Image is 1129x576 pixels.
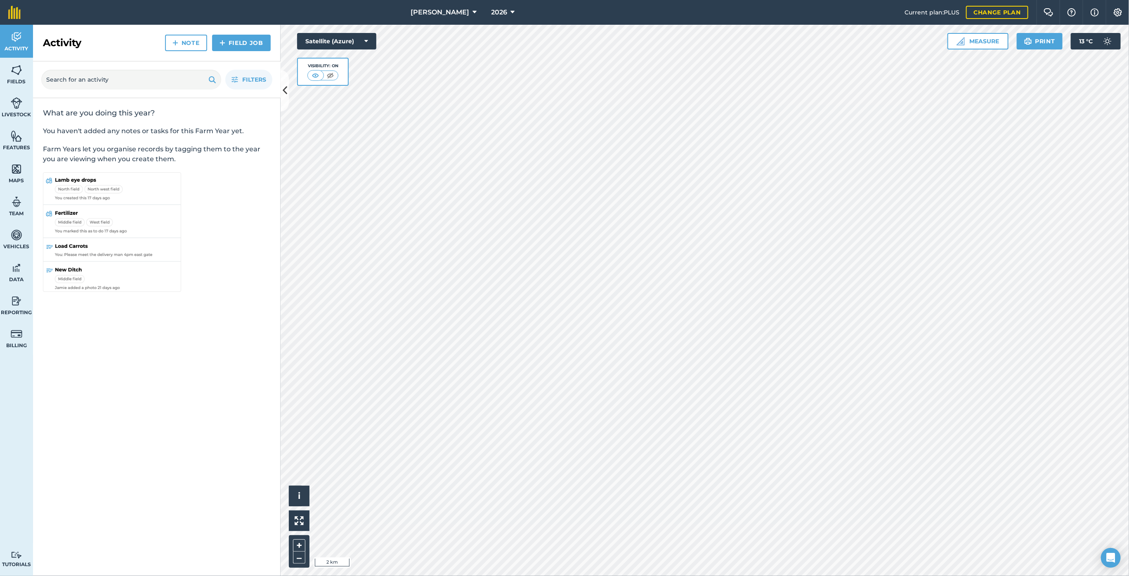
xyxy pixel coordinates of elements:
[11,97,22,109] img: svg+xml;base64,PD94bWwgdmVyc2lvbj0iMS4wIiBlbmNvZGluZz0idXRmLTgiPz4KPCEtLSBHZW5lcmF0b3I6IEFkb2JlIE...
[43,108,271,118] h2: What are you doing this year?
[11,163,22,175] img: svg+xml;base64,PHN2ZyB4bWxucz0iaHR0cDovL3d3dy53My5vcmcvMjAwMC9zdmciIHdpZHRoPSI1NiIgaGVpZ2h0PSI2MC...
[11,64,22,76] img: svg+xml;base64,PHN2ZyB4bWxucz0iaHR0cDovL3d3dy53My5vcmcvMjAwMC9zdmciIHdpZHRoPSI1NiIgaGVpZ2h0PSI2MC...
[966,6,1028,19] a: Change plan
[1067,8,1077,16] img: A question mark icon
[1017,33,1063,49] button: Print
[411,7,469,17] span: [PERSON_NAME]
[43,144,271,164] p: Farm Years let you organise records by tagging them to the year you are viewing when you create t...
[212,35,271,51] a: Field Job
[307,63,339,69] div: Visibility: On
[8,6,21,19] img: fieldmargin Logo
[172,38,178,48] img: svg+xml;base64,PHN2ZyB4bWxucz0iaHR0cDovL3d3dy53My5vcmcvMjAwMC9zdmciIHdpZHRoPSIxNCIgaGVpZ2h0PSIyNC...
[325,71,335,80] img: svg+xml;base64,PHN2ZyB4bWxucz0iaHR0cDovL3d3dy53My5vcmcvMjAwMC9zdmciIHdpZHRoPSI1MCIgaGVpZ2h0PSI0MC...
[289,486,309,506] button: i
[1101,548,1121,568] div: Open Intercom Messenger
[11,262,22,274] img: svg+xml;base64,PD94bWwgdmVyc2lvbj0iMS4wIiBlbmNvZGluZz0idXRmLTgiPz4KPCEtLSBHZW5lcmF0b3I6IEFkb2JlIE...
[11,31,22,43] img: svg+xml;base64,PD94bWwgdmVyc2lvbj0iMS4wIiBlbmNvZGluZz0idXRmLTgiPz4KPCEtLSBHZW5lcmF0b3I6IEFkb2JlIE...
[41,70,221,89] input: Search for an activity
[295,516,304,525] img: Four arrows, one pointing top left, one top right, one bottom right and the last bottom left
[1079,33,1093,49] span: 13 ° C
[297,33,376,49] button: Satellite (Azure)
[165,35,207,51] a: Note
[11,130,22,142] img: svg+xml;base64,PHN2ZyB4bWxucz0iaHR0cDovL3d3dy53My5vcmcvMjAwMC9zdmciIHdpZHRoPSI1NiIgaGVpZ2h0PSI2MC...
[43,36,81,49] h2: Activity
[1044,8,1053,16] img: Two speech bubbles overlapping with the left bubble in the forefront
[11,196,22,208] img: svg+xml;base64,PD94bWwgdmVyc2lvbj0iMS4wIiBlbmNvZGluZz0idXRmLTgiPz4KPCEtLSBHZW5lcmF0b3I6IEFkb2JlIE...
[298,491,300,501] span: i
[11,295,22,307] img: svg+xml;base64,PD94bWwgdmVyc2lvbj0iMS4wIiBlbmNvZGluZz0idXRmLTgiPz4KPCEtLSBHZW5lcmF0b3I6IEFkb2JlIE...
[1091,7,1099,17] img: svg+xml;base64,PHN2ZyB4bWxucz0iaHR0cDovL3d3dy53My5vcmcvMjAwMC9zdmciIHdpZHRoPSIxNyIgaGVpZ2h0PSIxNy...
[11,328,22,340] img: svg+xml;base64,PD94bWwgdmVyc2lvbj0iMS4wIiBlbmNvZGluZz0idXRmLTgiPz4KPCEtLSBHZW5lcmF0b3I6IEFkb2JlIE...
[293,539,305,552] button: +
[1113,8,1123,16] img: A cog icon
[1024,36,1032,46] img: svg+xml;base64,PHN2ZyB4bWxucz0iaHR0cDovL3d3dy53My5vcmcvMjAwMC9zdmciIHdpZHRoPSIxOSIgaGVpZ2h0PSIyNC...
[905,8,959,17] span: Current plan : PLUS
[242,75,266,84] span: Filters
[220,38,225,48] img: svg+xml;base64,PHN2ZyB4bWxucz0iaHR0cDovL3d3dy53My5vcmcvMjAwMC9zdmciIHdpZHRoPSIxNCIgaGVpZ2h0PSIyNC...
[11,551,22,559] img: svg+xml;base64,PD94bWwgdmVyc2lvbj0iMS4wIiBlbmNvZGluZz0idXRmLTgiPz4KPCEtLSBHZW5lcmF0b3I6IEFkb2JlIE...
[11,229,22,241] img: svg+xml;base64,PD94bWwgdmVyc2lvbj0iMS4wIiBlbmNvZGluZz0idXRmLTgiPz4KPCEtLSBHZW5lcmF0b3I6IEFkb2JlIE...
[43,126,271,136] p: You haven't added any notes or tasks for this Farm Year yet.
[957,37,965,45] img: Ruler icon
[1071,33,1121,49] button: 13 °C
[947,33,1009,49] button: Measure
[491,7,508,17] span: 2026
[1099,33,1116,49] img: svg+xml;base64,PD94bWwgdmVyc2lvbj0iMS4wIiBlbmNvZGluZz0idXRmLTgiPz4KPCEtLSBHZW5lcmF0b3I6IEFkb2JlIE...
[208,75,216,85] img: svg+xml;base64,PHN2ZyB4bWxucz0iaHR0cDovL3d3dy53My5vcmcvMjAwMC9zdmciIHdpZHRoPSIxOSIgaGVpZ2h0PSIyNC...
[293,552,305,564] button: –
[225,70,272,89] button: Filters
[310,71,321,80] img: svg+xml;base64,PHN2ZyB4bWxucz0iaHR0cDovL3d3dy53My5vcmcvMjAwMC9zdmciIHdpZHRoPSI1MCIgaGVpZ2h0PSI0MC...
